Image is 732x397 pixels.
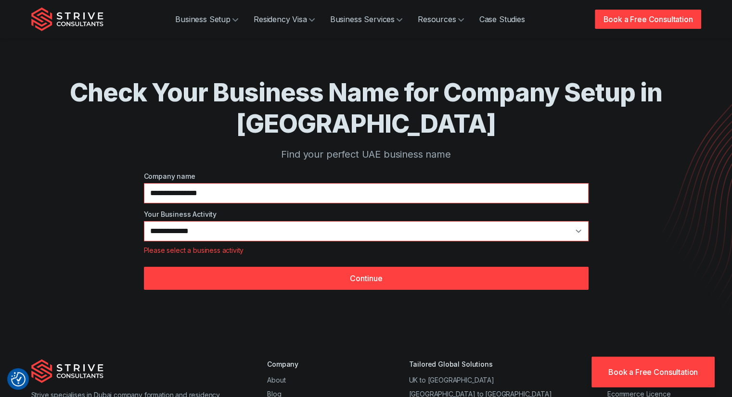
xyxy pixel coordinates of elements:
[144,245,589,255] div: Please select a business activity
[31,7,103,31] img: Strive Consultants
[410,10,472,29] a: Resources
[11,372,26,386] button: Consent Preferences
[144,267,589,290] button: Continue
[144,171,589,181] label: Company name
[31,359,103,383] img: Strive Consultants
[267,376,285,384] a: About
[167,10,246,29] a: Business Setup
[595,10,701,29] a: Book a Free Consultation
[144,209,589,219] label: Your Business Activity
[472,10,533,29] a: Case Studies
[70,147,663,161] p: Find your perfect UAE business name
[322,10,410,29] a: Business Services
[591,357,715,387] a: Book a Free Consultation
[267,359,353,369] div: Company
[70,77,663,139] h1: Check Your Business Name for Company Setup in [GEOGRAPHIC_DATA]
[409,359,552,369] div: Tailored Global Solutions
[246,10,322,29] a: Residency Visa
[409,376,494,384] a: UK to [GEOGRAPHIC_DATA]
[11,372,26,386] img: Revisit consent button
